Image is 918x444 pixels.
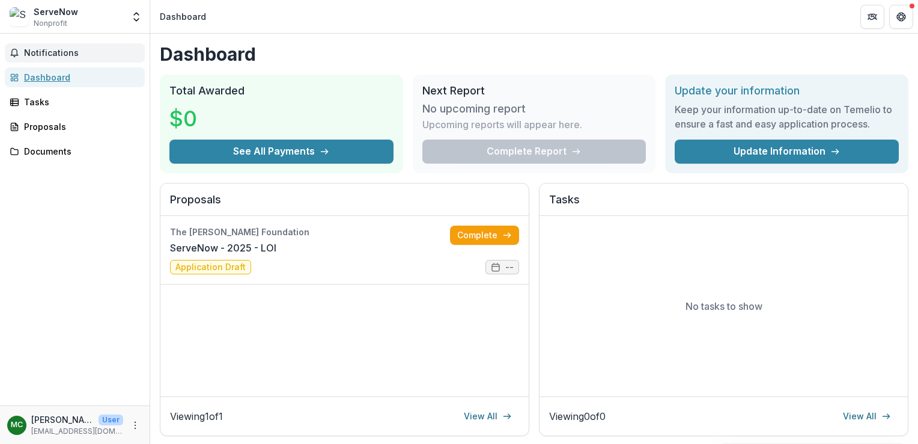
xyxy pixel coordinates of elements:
button: Get Help [889,5,913,29]
p: Viewing 1 of 1 [170,409,223,424]
h2: Tasks [549,193,898,216]
p: [PERSON_NAME] [31,413,94,426]
h3: $0 [169,102,260,135]
span: Nonprofit [34,18,67,29]
div: ServeNow [34,5,78,18]
div: Mike Chiapperino [11,421,23,429]
button: Partners [860,5,884,29]
h2: Proposals [170,193,519,216]
p: Upcoming reports will appear here. [422,117,582,132]
button: More [128,418,142,433]
h3: No upcoming report [422,102,526,116]
a: Tasks [5,92,145,112]
a: ServeNow - 2025 - LOI [170,241,276,255]
span: Notifications [24,48,140,58]
a: View All [457,407,519,426]
div: Tasks [24,96,135,108]
div: Documents [24,145,135,158]
h2: Update your information [675,84,899,97]
button: Notifications [5,43,145,63]
p: User [99,415,123,425]
p: Viewing 0 of 0 [549,409,606,424]
h2: Total Awarded [169,84,394,97]
button: See All Payments [169,140,394,164]
p: No tasks to show [685,299,762,313]
a: Dashboard [5,67,145,87]
div: Dashboard [24,71,135,84]
a: Documents [5,141,145,161]
h1: Dashboard [160,43,908,65]
div: Proposals [24,120,135,133]
a: Proposals [5,117,145,137]
nav: breadcrumb [155,8,211,25]
h3: Keep your information up-to-date on Temelio to ensure a fast and easy application process. [675,102,899,131]
p: [EMAIL_ADDRESS][DOMAIN_NAME] [31,426,123,437]
img: ServeNow [10,7,29,26]
div: Dashboard [160,10,206,23]
a: View All [836,407,898,426]
a: Update Information [675,140,899,164]
h2: Next Report [422,84,646,97]
button: Open entity switcher [128,5,145,29]
a: Complete [450,226,519,245]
